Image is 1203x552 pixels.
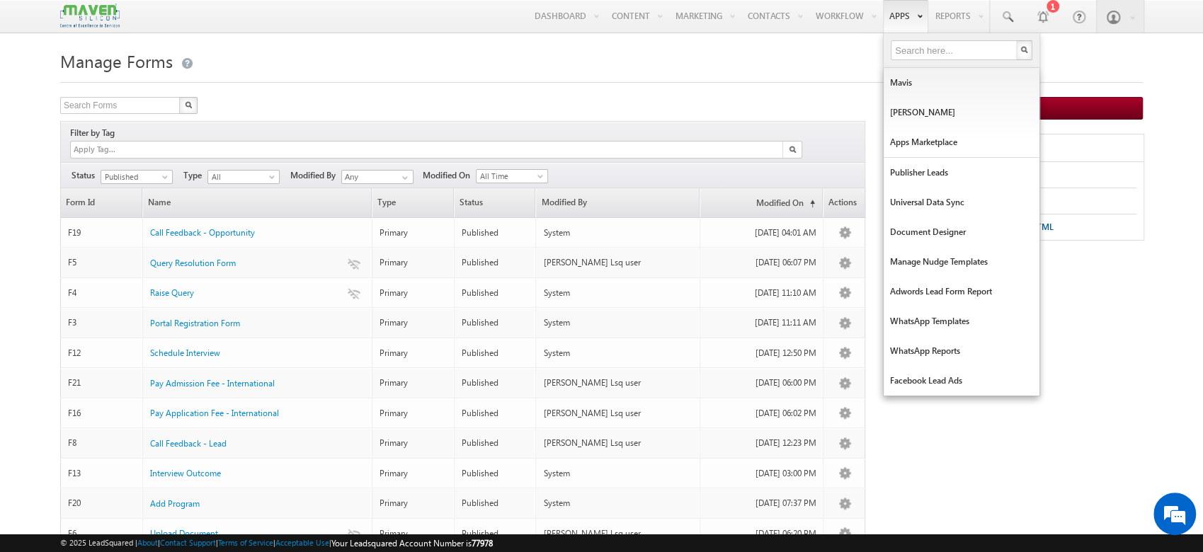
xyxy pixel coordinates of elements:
[185,101,192,108] img: Search
[789,146,796,153] img: Search
[68,376,136,389] div: F21
[150,467,221,480] a: Interview Outcome
[543,376,693,389] div: [PERSON_NAME] Lsq user
[193,436,257,455] em: Start Chat
[380,407,447,420] div: Primary
[68,437,136,449] div: F8
[150,287,194,299] a: Raise Query
[884,336,1039,366] a: WhatsApp Reports
[884,247,1039,277] a: Manage Nudge Templates
[150,437,227,450] a: Call Feedback - Lead
[60,50,173,72] span: Manage Forms
[380,287,447,299] div: Primary
[462,256,530,269] div: Published
[884,366,1039,396] a: Facebook Lead Ads
[150,498,200,510] a: Add Program
[707,376,816,389] div: [DATE] 06:00 PM
[208,171,275,183] span: All
[380,376,447,389] div: Primary
[160,538,216,547] a: Contact Support
[290,169,341,182] span: Modified By
[884,217,1039,247] a: Document Designer
[207,170,280,184] a: All
[462,347,530,360] div: Published
[543,347,693,360] div: System
[150,408,279,418] span: Pay Application Fee - International
[150,468,221,478] span: Interview Outcome
[462,376,530,389] div: Published
[380,527,447,540] div: Primary
[476,169,548,183] a: All Time
[150,318,240,328] span: Portal Registration Form
[150,378,275,389] span: Pay Admission Fee - International
[150,317,240,330] a: Portal Registration Form
[884,68,1039,98] a: Mavis
[707,226,816,239] div: [DATE] 04:01 AM
[472,538,493,548] span: 77978
[707,407,816,420] div: [DATE] 06:02 PM
[137,538,158,547] a: About
[150,258,236,268] span: Query Resolution Form
[543,226,693,239] div: System
[150,407,279,420] a: Pay Application Fee - International
[543,527,693,540] div: [PERSON_NAME] Lsq user
[707,316,816,329] div: [DATE] 11:11 AM
[72,144,156,156] input: Apply Tag...
[707,527,816,540] div: [DATE] 06:20 PM
[101,170,173,184] a: Published
[24,74,59,93] img: d_60004797649_company_0_60004797649
[61,188,142,217] a: Form Id
[68,527,136,540] div: F6
[804,198,815,209] span: (sorted ascending)
[372,188,453,217] span: Type
[707,287,816,299] div: [DATE] 11:10 AM
[462,407,530,420] div: Published
[150,257,236,270] a: Query Resolution Form
[543,437,693,449] div: [PERSON_NAME] Lsq user
[462,527,530,540] div: Published
[232,7,266,41] div: Minimize live chat window
[462,497,530,510] div: Published
[394,171,412,185] a: Show All Items
[68,347,136,360] div: F12
[150,226,255,239] a: Call Feedback - Opportunity
[891,40,1018,60] input: Search here...
[380,347,447,360] div: Primary
[70,125,120,141] div: Filter by Tag
[72,169,101,182] span: Status
[380,226,447,239] div: Primary
[150,347,220,360] a: Schedule Interview
[462,437,530,449] div: Published
[707,467,816,480] div: [DATE] 03:00 PM
[218,538,273,547] a: Terms of Service
[150,377,275,390] a: Pay Admission Fee - International
[68,467,136,480] div: F13
[543,316,693,329] div: System
[74,74,238,93] div: Chat with us now
[18,131,258,424] textarea: Type your message and hit 'Enter'
[331,538,493,548] span: Your Leadsquared Account Number is
[150,528,218,539] span: Upload Document
[543,287,693,299] div: System
[884,158,1039,188] a: Publisher Leads
[380,316,447,329] div: Primary
[380,497,447,510] div: Primary
[543,467,693,480] div: System
[150,498,200,509] span: Add Program
[60,4,120,28] img: Custom Logo
[150,227,255,238] span: Call Feedback - Opportunity
[68,316,136,329] div: F3
[380,256,447,269] div: Primary
[543,407,693,420] div: [PERSON_NAME] Lsq user
[707,256,816,269] div: [DATE] 06:07 PM
[884,127,1039,157] a: Apps Marketplace
[68,256,136,269] div: F5
[380,467,447,480] div: Primary
[884,188,1039,217] a: Universal Data Sync
[700,188,822,217] a: Modified On(sorted ascending)
[462,316,530,329] div: Published
[68,407,136,420] div: F16
[543,256,693,269] div: [PERSON_NAME] Lsq user
[68,287,136,299] div: F4
[543,497,693,510] div: System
